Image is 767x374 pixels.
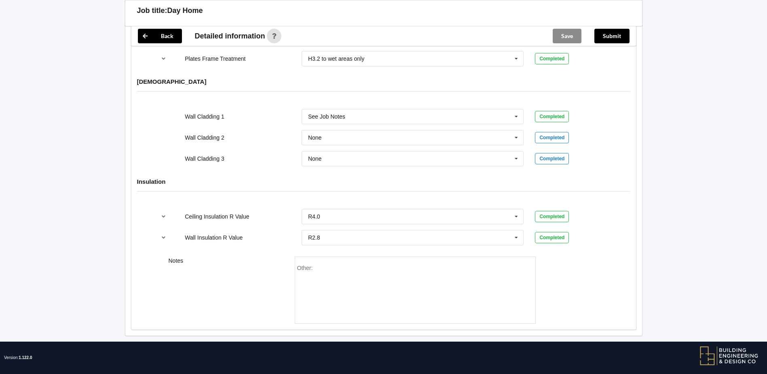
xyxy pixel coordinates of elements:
[19,355,32,360] span: 1.122.0
[163,257,289,324] div: Notes
[156,230,171,245] button: reference-toggle
[308,56,364,62] div: H3.2 to wet areas only
[308,214,320,219] div: R4.0
[4,342,32,374] span: Version:
[535,53,569,64] div: Completed
[156,51,171,66] button: reference-toggle
[535,132,569,143] div: Completed
[185,113,224,120] label: Wall Cladding 1
[535,211,569,222] div: Completed
[295,257,536,324] form: notes-field
[185,213,249,220] label: Ceiling Insulation R Value
[138,29,182,43] button: Back
[167,6,203,15] h3: Day Home
[195,32,265,40] span: Detailed information
[185,234,243,241] label: Wall Insulation R Value
[594,29,630,43] button: Submit
[308,114,345,119] div: See Job Notes
[185,134,224,141] label: Wall Cladding 2
[699,346,759,366] img: BEDC logo
[137,6,167,15] h3: Job title:
[137,78,630,85] h4: [DEMOGRAPHIC_DATA]
[297,265,313,271] span: Other:
[185,155,224,162] label: Wall Cladding 3
[308,235,320,240] div: R2.8
[308,156,321,161] div: None
[535,111,569,122] div: Completed
[185,55,245,62] label: Plates Frame Treatment
[308,135,321,140] div: None
[137,178,630,185] h4: Insulation
[156,209,171,224] button: reference-toggle
[535,153,569,164] div: Completed
[535,232,569,243] div: Completed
